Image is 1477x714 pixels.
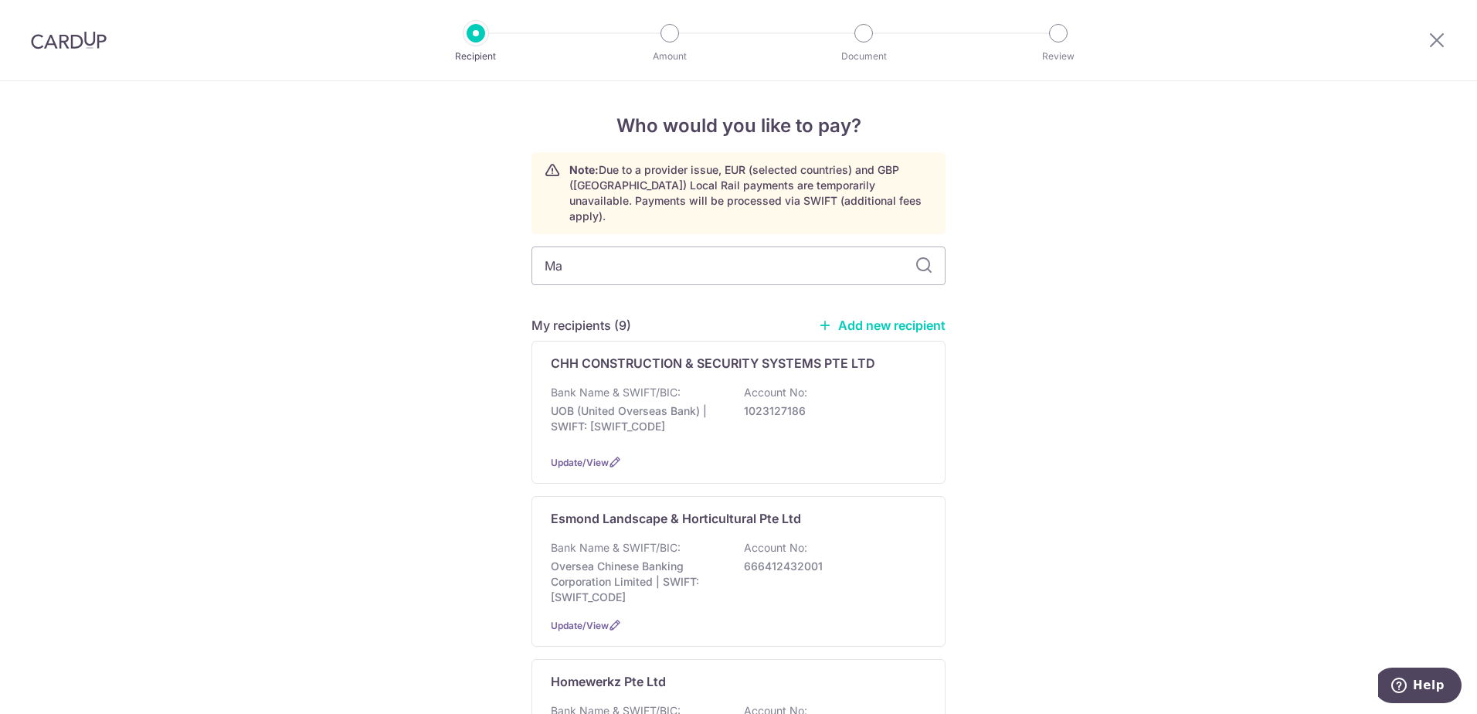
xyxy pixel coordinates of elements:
img: CardUp [31,31,107,49]
p: Document [806,49,921,64]
p: Account No: [744,540,807,556]
p: Esmond Landscape & Horticultural Pte Ltd [551,509,801,528]
p: CHH CONSTRUCTION & SECURITY SYSTEMS PTE LTD [551,354,875,372]
a: Add new recipient [818,318,946,333]
p: Review [1001,49,1115,64]
p: UOB (United Overseas Bank) | SWIFT: [SWIFT_CODE] [551,403,724,434]
iframe: Opens a widget where you can find more information [1378,668,1462,706]
p: Amount [613,49,727,64]
p: Account No: [744,385,807,400]
p: Recipient [419,49,533,64]
p: Homewerkz Pte Ltd [551,672,666,691]
input: Search for any recipient here [531,246,946,285]
p: Bank Name & SWIFT/BIC: [551,385,681,400]
strong: Note: [569,163,599,176]
a: Update/View [551,457,609,468]
a: Update/View [551,620,609,631]
p: Bank Name & SWIFT/BIC: [551,540,681,556]
h4: Who would you like to pay? [531,112,946,140]
p: Oversea Chinese Banking Corporation Limited | SWIFT: [SWIFT_CODE] [551,559,724,605]
p: Due to a provider issue, EUR (selected countries) and GBP ([GEOGRAPHIC_DATA]) Local Rail payments... [569,162,932,224]
p: 666412432001 [744,559,917,574]
p: 1023127186 [744,403,917,419]
h5: My recipients (9) [531,316,631,335]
